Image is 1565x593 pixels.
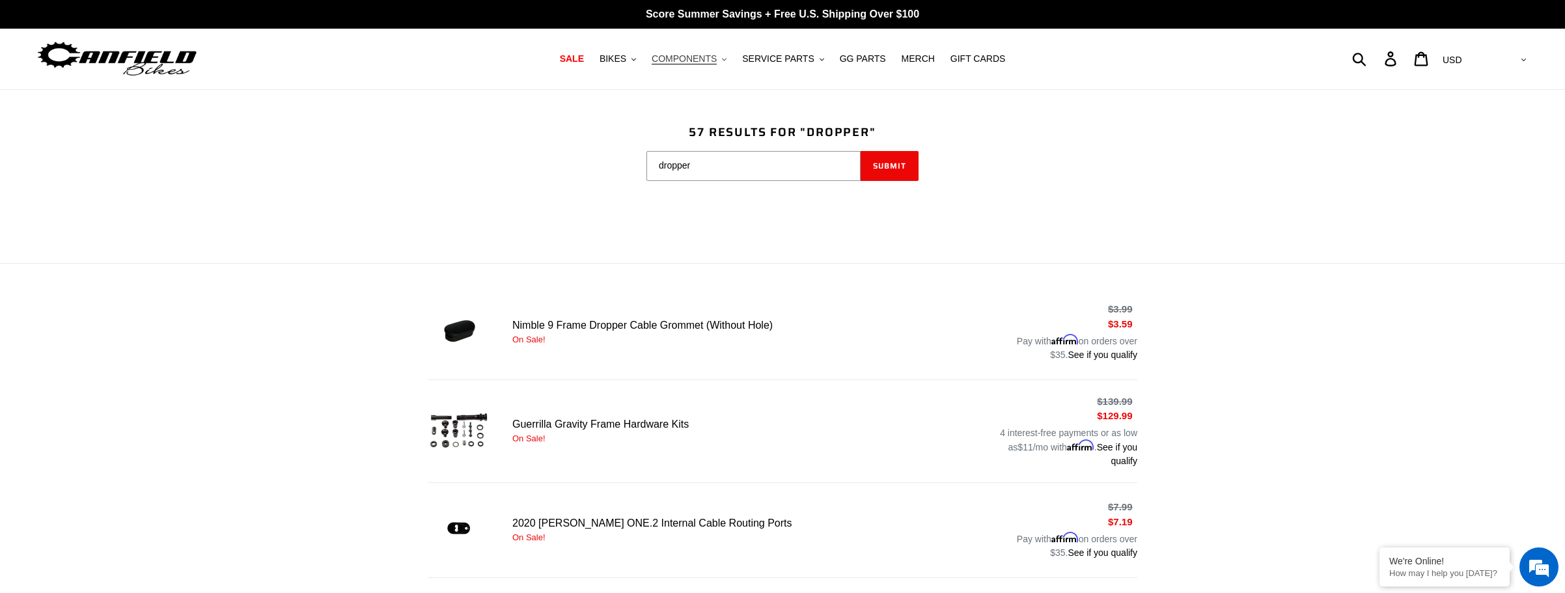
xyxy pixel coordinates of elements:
[593,50,643,68] button: BIKES
[428,126,1137,140] h1: 57 results for "dropper"
[36,38,199,79] img: Canfield Bikes
[646,151,861,181] input: Search
[950,53,1006,64] span: GIFT CARDS
[42,65,74,98] img: d_696896380_company_1647369064580_696896380
[600,53,626,64] span: BIKES
[944,50,1012,68] a: GIFT CARDS
[1359,44,1392,73] input: Search
[7,355,248,401] textarea: Type your message and hit 'Enter'
[742,53,814,64] span: SERVICE PARTS
[76,164,180,296] span: We're online!
[87,73,238,90] div: Chat with us now
[652,53,717,64] span: COMPONENTS
[553,50,590,68] a: SALE
[861,151,919,181] button: Submit
[895,50,941,68] a: MERCH
[560,53,584,64] span: SALE
[736,50,830,68] button: SERVICE PARTS
[840,53,886,64] span: GG PARTS
[14,72,34,91] div: Navigation go back
[1389,568,1500,578] p: How may I help you today?
[902,53,935,64] span: MERCH
[214,7,245,38] div: Minimize live chat window
[833,50,893,68] a: GG PARTS
[645,50,733,68] button: COMPONENTS
[1389,556,1500,566] div: We're Online!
